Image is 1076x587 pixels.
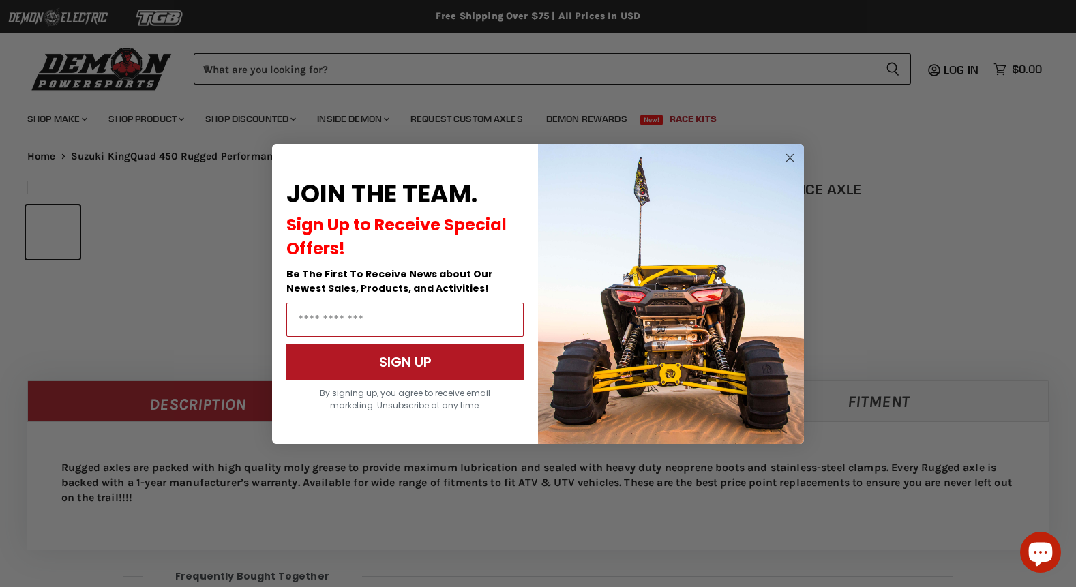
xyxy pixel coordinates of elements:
[286,344,524,380] button: SIGN UP
[538,144,804,444] img: a9095488-b6e7-41ba-879d-588abfab540b.jpeg
[286,303,524,337] input: Email Address
[286,213,507,260] span: Sign Up to Receive Special Offers!
[1016,532,1065,576] inbox-online-store-chat: Shopify online store chat
[286,267,493,295] span: Be The First To Receive News about Our Newest Sales, Products, and Activities!
[320,387,490,411] span: By signing up, you agree to receive email marketing. Unsubscribe at any time.
[781,149,798,166] button: Close dialog
[286,177,477,211] span: JOIN THE TEAM.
